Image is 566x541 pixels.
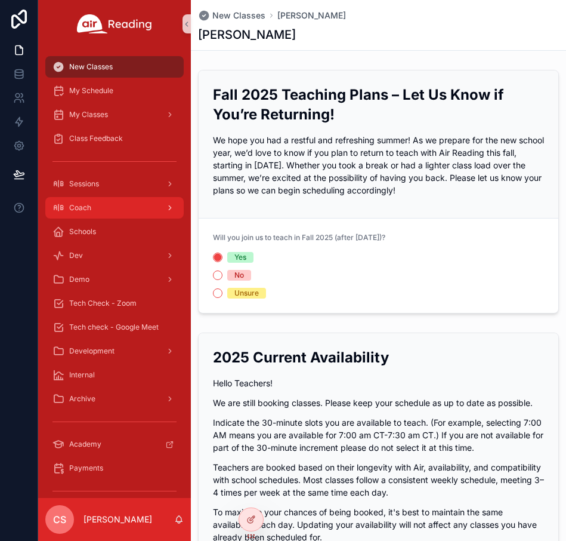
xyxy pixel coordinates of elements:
a: Internal [45,364,184,386]
span: Demo [69,275,89,284]
p: [PERSON_NAME] [83,514,152,525]
span: My Schedule [69,86,113,96]
span: Payments [69,463,103,473]
a: Class Feedback [45,128,184,149]
div: No [234,270,244,281]
a: Archive [45,388,184,410]
a: Tech check - Google Meet [45,316,184,338]
a: Coach [45,197,184,219]
a: Tech Check - Zoom [45,293,184,314]
div: scrollable content [38,48,191,498]
span: New Classes [69,62,113,72]
span: Sessions [69,179,99,189]
p: Indicate the 30-minute slots you are available to teach. (For example, selecting 7:00 AM means yo... [213,416,544,454]
span: Archive [69,394,95,404]
a: Demo [45,269,184,290]
div: Yes [234,252,246,263]
h2: Fall 2025 Teaching Plans – Let Us Know if You’re Returning! [213,85,544,124]
p: Hello Teachers! [213,377,544,389]
a: [PERSON_NAME] [277,10,346,21]
a: Academy [45,434,184,455]
a: New Classes [45,56,184,78]
span: CS [53,512,66,527]
p: We hope you had a restful and refreshing summer! As we prepare for the new school year, we’d love... [213,134,544,196]
span: Dev [69,251,83,260]
span: Tech check - Google Meet [69,322,159,332]
a: My Classes [45,104,184,125]
img: App logo [77,14,152,33]
a: My Schedule [45,80,184,102]
a: Development [45,340,184,362]
p: Teachers are booked based on their longevity with Air, availability, and compatibility with schoo... [213,461,544,499]
span: Development [69,346,115,356]
span: Internal [69,370,95,380]
a: New Classes [198,10,265,21]
span: Will you join us to teach in Fall 2025 (after [DATE])? [213,233,385,242]
div: Unsure [234,288,259,299]
span: Academy [69,439,101,449]
span: Tech Check - Zoom [69,299,137,308]
a: Payments [45,457,184,479]
span: New Classes [212,10,265,21]
span: Coach [69,203,91,213]
p: We are still booking classes. Please keep your schedule as up to date as possible. [213,396,544,409]
a: Dev [45,245,184,266]
a: Sessions [45,173,184,195]
h1: [PERSON_NAME] [198,26,296,43]
a: Schools [45,221,184,242]
span: Schools [69,227,96,236]
span: Class Feedback [69,134,123,143]
span: My Classes [69,110,108,119]
h2: 2025 Current Availability [213,348,544,367]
